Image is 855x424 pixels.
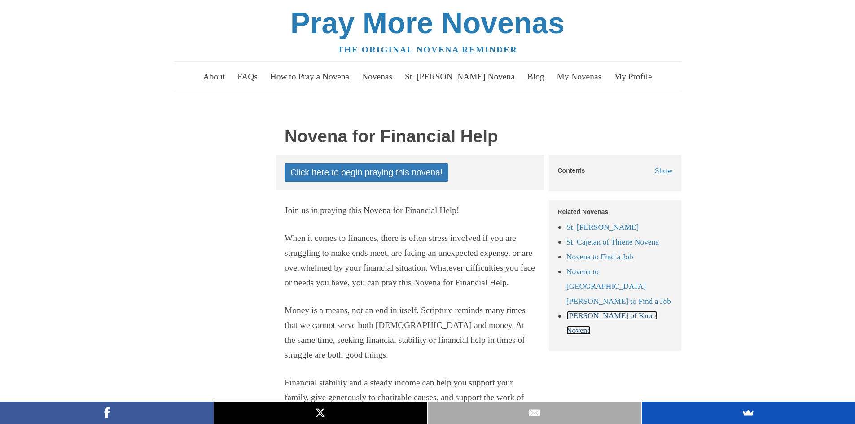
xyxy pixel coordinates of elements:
[198,64,230,89] a: About
[566,267,671,305] a: Novena to [GEOGRAPHIC_DATA][PERSON_NAME] to Find a Job
[285,127,536,146] h1: Novena for Financial Help
[558,167,585,174] h5: Contents
[566,237,659,246] a: St. Cajetan of Thiene Novena
[290,6,565,39] a: Pray More Novenas
[558,209,673,215] h5: Related Novenas
[285,163,448,182] a: Click here to begin praying this novena!
[522,64,549,89] a: Blog
[285,376,536,420] p: Financial stability and a steady income can help you support your family, give generously to char...
[428,402,641,424] a: Email
[357,64,398,89] a: Novenas
[338,45,517,54] a: The original novena reminder
[609,64,657,89] a: My Profile
[265,64,355,89] a: How to Pray a Novena
[285,203,536,218] p: Join us in praying this Novena for Financial Help!
[285,231,536,290] p: When it comes to finances, there is often stress involved if you are struggling to make ends meet...
[566,311,658,335] a: [PERSON_NAME] of Knots Novena
[741,406,755,420] img: SumoMe
[214,402,428,424] a: X
[528,406,541,420] img: Email
[566,252,633,261] a: Novena to Find a Job
[314,406,327,420] img: X
[285,303,536,363] p: Money is a means, not an end in itself. Scripture reminds many times that we cannot serve both [D...
[566,223,639,232] a: St. [PERSON_NAME]
[232,64,263,89] a: FAQs
[655,166,673,175] span: Show
[399,64,520,89] a: St. [PERSON_NAME] Novena
[552,64,607,89] a: My Novenas
[100,406,114,420] img: Facebook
